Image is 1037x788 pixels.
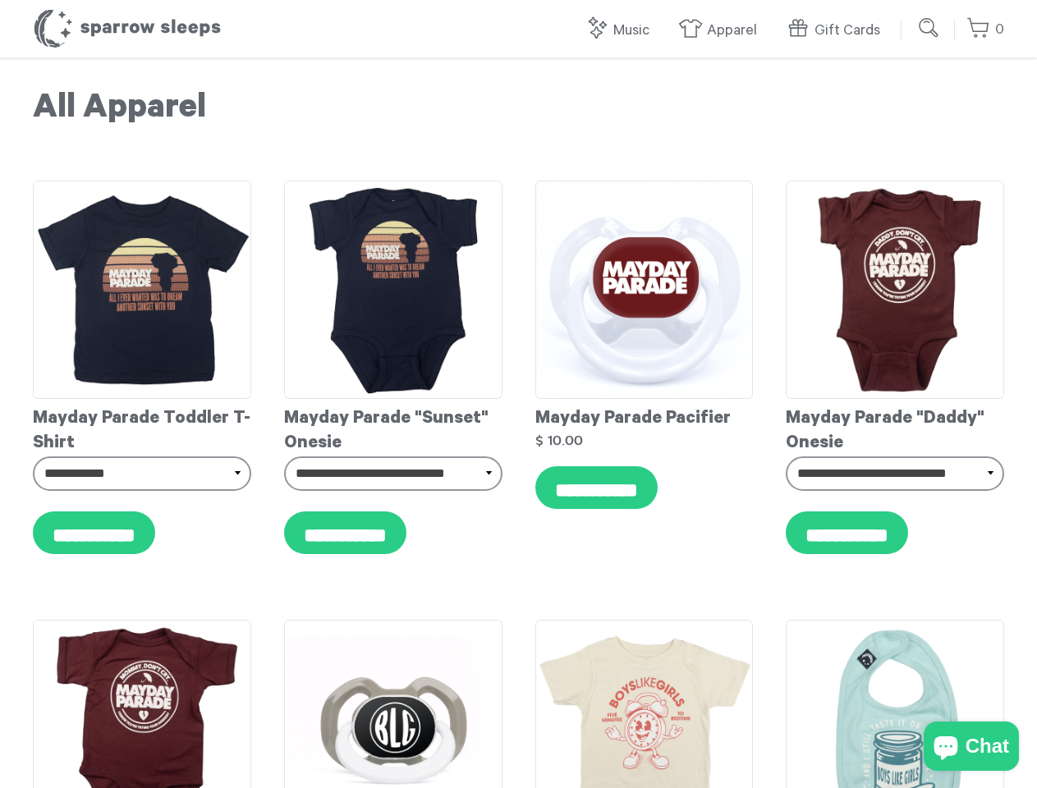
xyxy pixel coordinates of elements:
[33,8,222,49] h1: Sparrow Sleeps
[786,399,1004,456] div: Mayday Parade "Daddy" Onesie
[535,433,583,447] strong: $ 10.00
[913,11,946,44] input: Submit
[535,399,754,432] div: Mayday Parade Pacifier
[919,722,1024,775] inbox-online-store-chat: Shopify online store chat
[284,181,502,399] img: MaydayParade-SunsetOnesie_grande.png
[33,181,251,399] img: MaydayParade-SunsetToddlerT-shirt_grande.png
[966,12,1004,48] a: 0
[585,13,658,48] a: Music
[284,399,502,456] div: Mayday Parade "Sunset" Onesie
[786,13,888,48] a: Gift Cards
[678,13,765,48] a: Apparel
[33,399,251,456] div: Mayday Parade Toddler T-Shirt
[786,181,1004,399] img: Mayday_Parade_-_Daddy_Onesie_grande.png
[535,181,754,399] img: MaydayParadePacifierMockup_grande.png
[33,90,1004,131] h1: All Apparel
